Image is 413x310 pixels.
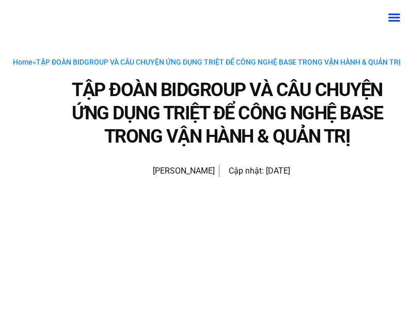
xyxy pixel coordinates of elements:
span: [PERSON_NAME] [148,164,215,178]
a: Home [13,58,33,66]
div: Menu Toggle [384,8,404,27]
a: Picture of Hạnh Hoàng [PERSON_NAME] [123,159,215,183]
span: Cập nhật: [229,166,264,176]
time: [DATE] [266,166,290,176]
span: TẬP ĐOÀN BIDGROUP VÀ CÂU CHUYỆN ỨNG DỤNG TRIỆT ĐỂ CÔNG NGHỆ BASE TRONG VẬN HÀNH & QUẢN TRỊ [36,58,401,66]
span: » [13,58,401,66]
h1: TẬP ĐOÀN BIDGROUP VÀ CÂU CHUYỆN ỨNG DỤNG TRIỆT ĐỂ CÔNG NGHỆ BASE TRONG VẬN HÀNH & QUẢN TRỊ [52,79,403,148]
